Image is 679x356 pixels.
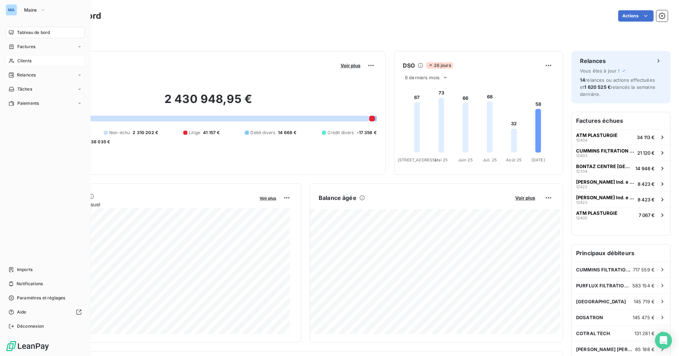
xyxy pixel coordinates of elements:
span: 8 423 € [638,181,655,187]
h6: Principaux débiteurs [572,245,670,262]
h6: Balance âgée [319,194,356,202]
span: Voir plus [341,63,360,68]
tspan: Juin 25 [458,157,473,162]
span: Voir plus [260,196,276,201]
button: BONTAZ CENTRE [GEOGRAPHIC_DATA] SARL1233414 946 € [572,160,670,176]
span: Tâches [17,86,32,92]
span: 7 067 € [639,212,655,218]
span: 41 157 € [203,130,220,136]
tspan: [DATE] [532,157,545,162]
span: 26 jours [426,62,453,69]
span: CUMMINS FILTRATION SARL [576,267,633,272]
span: 14 [580,77,585,83]
span: Crédit divers [327,130,354,136]
span: 717 559 € [633,267,655,272]
button: Voir plus [513,195,537,201]
span: Notifications [17,281,43,287]
span: Aide [17,309,27,315]
span: 8 423 € [638,197,655,202]
span: ATM PLASTURGIE [576,210,617,216]
span: 12422 [576,185,587,189]
button: ATM PLASTURGIE1240434 113 € [572,129,670,145]
span: DOSATRON [576,315,603,320]
span: ATM PLASTURGIE [576,132,617,138]
tspan: Mai 25 [435,157,448,162]
span: Maire [24,7,37,13]
button: Voir plus [257,195,278,201]
span: 14 666 € [278,130,296,136]
span: PURFLUX FILTRATION [GEOGRAPHIC_DATA] [576,283,632,288]
button: Voir plus [338,62,362,69]
span: CUMMINS FILTRATION SARL [576,148,634,154]
tspan: Juil. 25 [483,157,497,162]
span: 145 475 € [633,315,655,320]
span: Non-échu [109,130,130,136]
span: -38 035 € [89,139,110,145]
span: 6 derniers mois [405,75,440,80]
span: 2 310 202 € [133,130,158,136]
span: relances ou actions effectuées et relancés la semaine dernière. [580,77,655,97]
div: Open Intercom Messenger [655,332,672,349]
button: Actions [618,10,654,22]
span: 85 188 € [635,346,655,352]
span: COTRAL TECH [576,331,610,336]
span: 12404 [576,138,587,142]
span: Vous êtes à jour ! [580,68,620,74]
span: Clients [17,58,31,64]
span: Imports [17,266,33,273]
img: Logo LeanPay [6,340,50,352]
span: Déconnexion [17,323,44,329]
span: Tableau de bord [17,29,50,36]
span: 12403 [576,154,587,158]
button: ATM PLASTURGIE124057 067 € [572,207,670,223]
span: 12334 [576,169,587,173]
span: Voir plus [515,195,535,201]
span: [PERSON_NAME] [PERSON_NAME] [576,346,635,352]
span: Litige [189,130,200,136]
span: 14 946 € [636,166,655,171]
h2: 2 430 948,95 € [40,92,377,113]
span: [PERSON_NAME] Ind. e Com. Ltda. [576,179,635,185]
a: Aide [6,306,85,318]
span: 145 719 € [634,299,655,304]
span: [PERSON_NAME] Ind. e Com. Ltda. [576,195,635,200]
h6: Relances [580,57,606,65]
span: 12423 [576,200,587,205]
span: 12405 [576,216,587,220]
span: 583 154 € [632,283,655,288]
span: -17 356 € [357,130,377,136]
span: Paramètres et réglages [17,295,65,301]
tspan: Août 25 [506,157,522,162]
span: Chiffre d'affaires mensuel [40,201,255,208]
span: 131 281 € [634,331,655,336]
span: 34 113 € [637,134,655,140]
div: MA [6,4,17,16]
button: [PERSON_NAME] Ind. e Com. Ltda.124238 423 € [572,191,670,207]
span: Relances [17,72,36,78]
button: CUMMINS FILTRATION SARL1240321 120 € [572,145,670,160]
h6: DSO [403,61,415,70]
tspan: [STREET_ADDRESS] [398,157,436,162]
span: Paiements [17,100,39,107]
span: BONTAZ CENTRE [GEOGRAPHIC_DATA] SARL [576,163,633,169]
span: [GEOGRAPHIC_DATA] [576,299,626,304]
span: 21 120 € [637,150,655,156]
span: Factures [17,44,35,50]
button: [PERSON_NAME] Ind. e Com. Ltda.124228 423 € [572,176,670,191]
span: 1 620 525 € [584,84,611,90]
h6: Factures échues [572,112,670,129]
span: Débit divers [250,130,275,136]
